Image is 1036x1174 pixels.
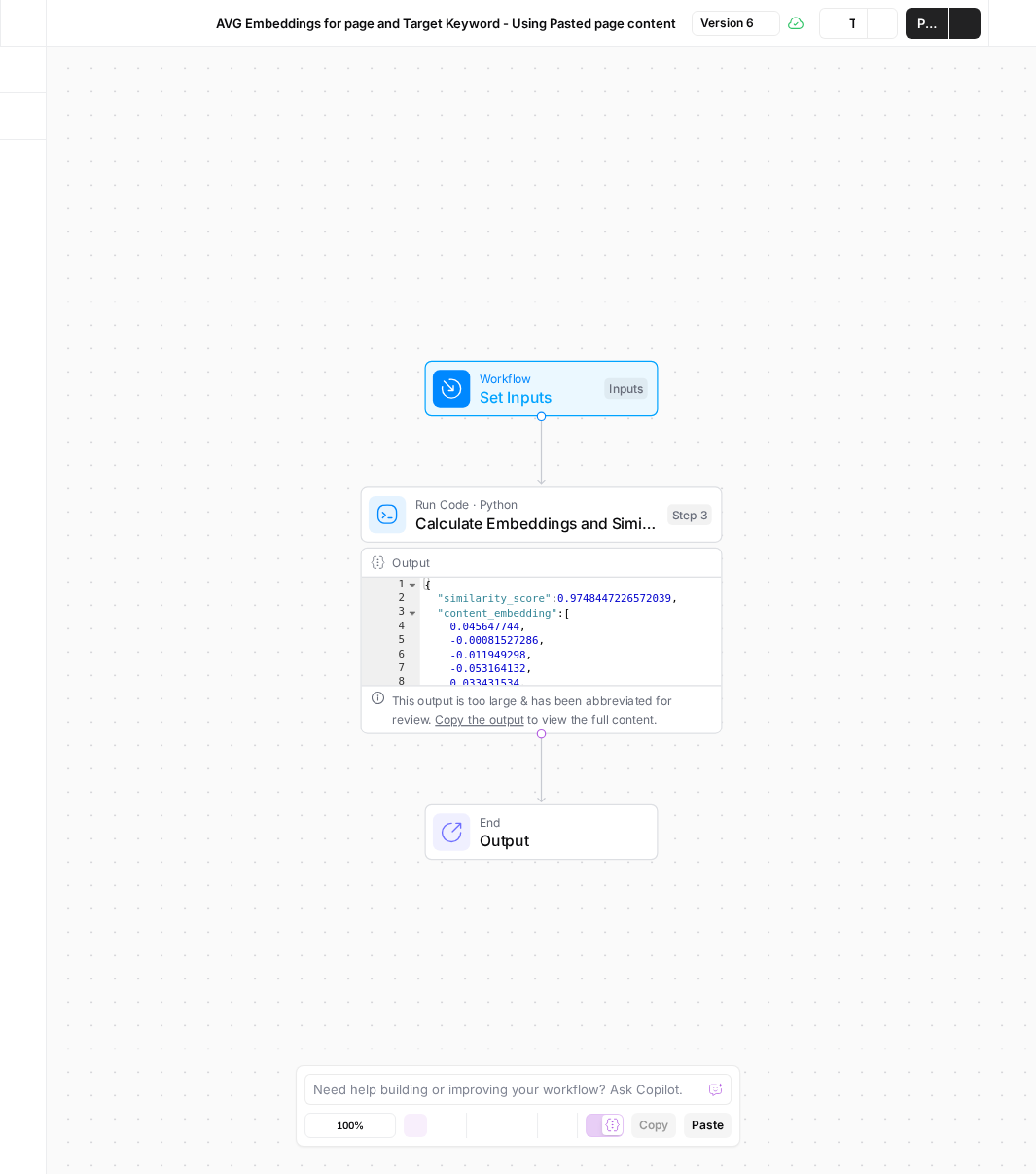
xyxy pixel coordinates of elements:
button: AVG Embeddings for page and Target Keyword - Using Pasted page content [187,8,688,39]
span: Run Code · Python [415,495,659,514]
span: AVG Embeddings for page and Target Keyword - Using Pasted page content [216,14,676,33]
div: 4 [362,620,420,633]
div: Output [392,553,659,572]
div: 2 [362,591,420,605]
g: Edge from step_3 to end [538,733,545,801]
div: 3 [362,606,420,620]
button: Paste [684,1113,732,1138]
span: End [480,812,638,831]
div: Step 3 [667,504,712,525]
div: EndOutput [361,804,723,861]
span: Output [480,829,638,852]
span: Copy [639,1117,668,1134]
span: Publish [917,14,937,33]
div: WorkflowSet InputsInputs [361,361,723,417]
span: Test Workflow [849,14,855,33]
div: This output is too large & has been abbreviated for review. to view the full content. [392,691,712,728]
div: 7 [362,661,420,675]
span: Set Inputs [480,385,595,409]
button: Version 6 [692,11,780,36]
span: Paste [692,1117,724,1134]
span: Version 6 [700,15,754,32]
button: Copy [631,1113,676,1138]
button: Test Workflow [819,8,867,39]
button: Publish [906,8,948,39]
span: Toggle code folding, rows 3 through 169 [406,606,418,620]
span: Workflow [480,369,595,387]
div: Inputs [604,378,647,400]
div: 8 [362,676,420,690]
span: 100% [337,1118,364,1133]
span: Toggle code folding, rows 1 through 170 [406,578,418,591]
div: 6 [362,648,420,661]
g: Edge from start to step_3 [538,416,545,484]
div: 1 [362,578,420,591]
span: Calculate Embeddings and Similarity [415,512,659,535]
span: Copy the output [435,712,523,726]
div: 5 [362,634,420,648]
div: Run Code · PythonCalculate Embeddings and SimilarityStep 3Output{ "similarity_score":0.9748447226... [361,486,723,733]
